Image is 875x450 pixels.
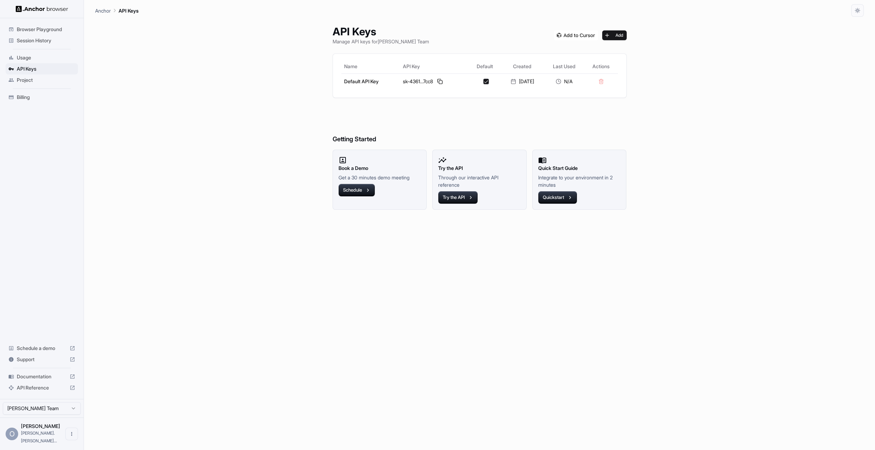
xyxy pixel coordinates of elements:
span: Usage [17,54,75,61]
button: Schedule [339,184,375,197]
span: API Reference [17,384,67,391]
h2: Try the API [438,164,521,172]
span: Support [17,356,67,363]
th: Last Used [543,59,584,73]
div: [DATE] [504,78,541,85]
span: Billing [17,94,75,101]
p: Through our interactive API reference [438,174,521,188]
button: Quickstart [538,191,577,204]
div: Browser Playground [6,24,78,35]
span: Oleg Babakov [21,423,60,429]
h1: API Keys [333,25,429,38]
th: Name [341,59,400,73]
div: Support [6,354,78,365]
th: Actions [584,59,618,73]
button: Try the API [438,191,478,204]
div: O [6,428,18,440]
button: Add [602,30,627,40]
span: oleg.egorovich@gmail.com [21,430,57,443]
div: API Keys [6,63,78,74]
p: API Keys [119,7,138,14]
span: Project [17,77,75,84]
div: Schedule a demo [6,343,78,354]
div: sk-4361...7cc8 [403,77,466,86]
div: Project [6,74,78,86]
span: Session History [17,37,75,44]
img: Add anchorbrowser MCP server to Cursor [554,30,598,40]
h2: Quick Start Guide [538,164,621,172]
p: Manage API keys for [PERSON_NAME] Team [333,38,429,45]
h2: Book a Demo [339,164,421,172]
div: Billing [6,92,78,103]
button: Copy API key [436,77,444,86]
span: API Keys [17,65,75,72]
th: API Key [400,59,469,73]
span: Browser Playground [17,26,75,33]
th: Default [469,59,501,73]
div: N/A [546,78,582,85]
nav: breadcrumb [95,7,138,14]
img: Anchor Logo [16,6,68,12]
div: Documentation [6,371,78,382]
div: Usage [6,52,78,63]
div: API Reference [6,382,78,393]
span: Documentation [17,373,67,380]
th: Created [501,59,544,73]
span: Schedule a demo [17,345,67,352]
div: Session History [6,35,78,46]
td: Default API Key [341,73,400,89]
p: Integrate to your environment in 2 minutes [538,174,621,188]
h6: Getting Started [333,106,627,144]
p: Anchor [95,7,111,14]
p: Get a 30 minutes demo meeting [339,174,421,181]
button: Open menu [65,428,78,440]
